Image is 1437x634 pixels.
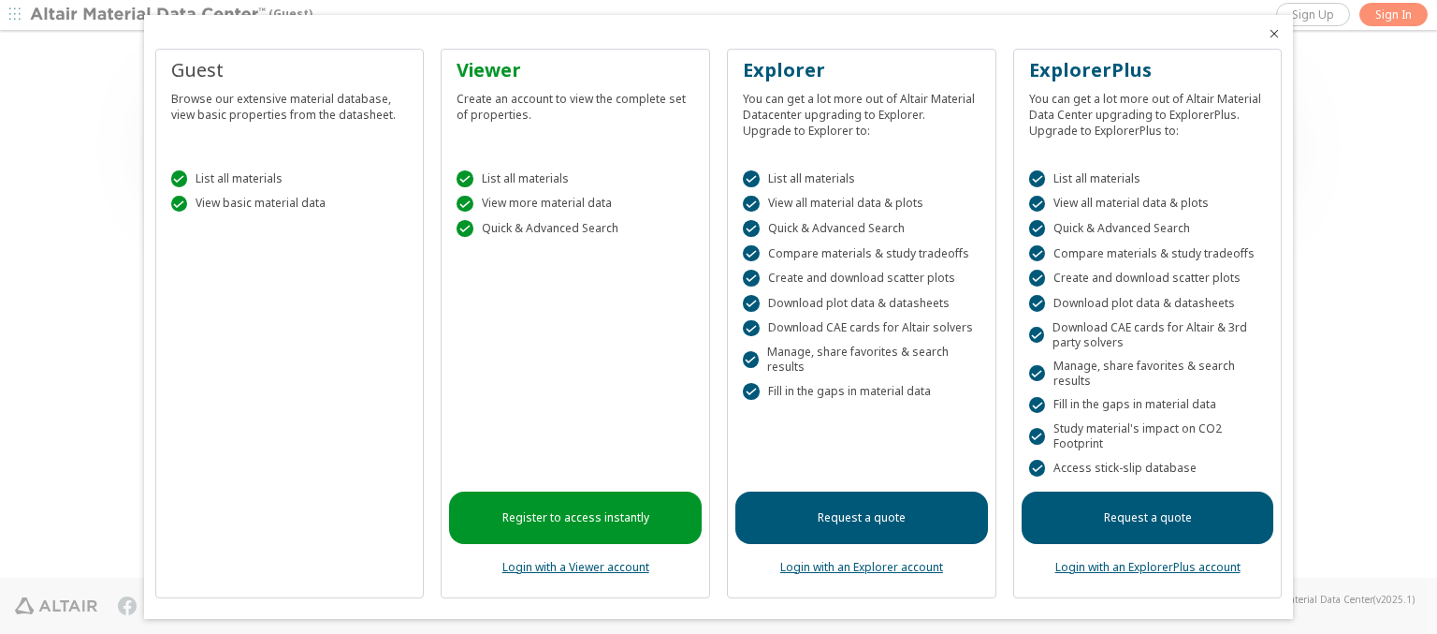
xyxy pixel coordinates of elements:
[1029,397,1267,414] div: Fill in the gaps in material data
[457,170,473,187] div: 
[1029,245,1267,262] div: Compare materials & study tradeoffs
[743,295,980,312] div: Download plot data & datasheets
[743,320,980,337] div: Download CAE cards for Altair solvers
[457,83,694,123] div: Create an account to view the complete set of properties.
[1029,83,1267,139] div: You can get a lot more out of Altair Material Data Center upgrading to ExplorerPlus. Upgrade to E...
[1029,428,1045,445] div: 
[171,57,409,83] div: Guest
[1029,327,1044,344] div: 
[1029,170,1267,187] div: List all materials
[743,57,980,83] div: Explorer
[1029,270,1046,287] div: 
[457,196,694,213] div: View more material data
[1029,421,1267,451] div: Study material's impact on CO2 Footprint
[1029,270,1267,287] div: Create and download scatter plots
[171,170,188,187] div: 
[1029,196,1046,213] div: 
[1022,492,1274,544] a: Request a quote
[743,351,759,368] div: 
[1029,295,1267,312] div: Download plot data & datasheets
[743,320,760,337] div: 
[171,170,409,187] div: List all materials
[171,196,188,213] div: 
[457,170,694,187] div: List all materials
[743,170,980,187] div: List all materials
[1029,397,1046,414] div: 
[1029,365,1045,382] div: 
[1029,460,1267,477] div: Access stick-slip database
[743,83,980,139] div: You can get a lot more out of Altair Material Datacenter upgrading to Explorer. Upgrade to Explor...
[1029,295,1046,312] div: 
[1029,245,1046,262] div: 
[171,196,409,213] div: View basic material data
[1029,220,1267,237] div: Quick & Advanced Search
[743,383,980,400] div: Fill in the gaps in material data
[735,492,988,544] a: Request a quote
[457,196,473,213] div: 
[780,559,943,575] a: Login with an Explorer account
[743,196,760,213] div: 
[743,196,980,213] div: View all material data & plots
[1029,170,1046,187] div: 
[457,220,694,237] div: Quick & Advanced Search
[1055,559,1241,575] a: Login with an ExplorerPlus account
[1029,57,1267,83] div: ExplorerPlus
[743,270,760,287] div: 
[457,57,694,83] div: Viewer
[743,220,760,237] div: 
[743,170,760,187] div: 
[743,245,760,262] div: 
[743,245,980,262] div: Compare materials & study tradeoffs
[743,345,980,375] div: Manage, share favorites & search results
[743,220,980,237] div: Quick & Advanced Search
[1029,320,1267,350] div: Download CAE cards for Altair & 3rd party solvers
[743,295,760,312] div: 
[1029,460,1046,477] div: 
[1029,359,1267,389] div: Manage, share favorites & search results
[743,270,980,287] div: Create and download scatter plots
[457,220,473,237] div: 
[1029,196,1267,213] div: View all material data & plots
[743,383,760,400] div: 
[1267,26,1282,41] button: Close
[171,83,409,123] div: Browse our extensive material database, view basic properties from the datasheet.
[449,492,702,544] a: Register to access instantly
[1029,220,1046,237] div: 
[502,559,649,575] a: Login with a Viewer account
